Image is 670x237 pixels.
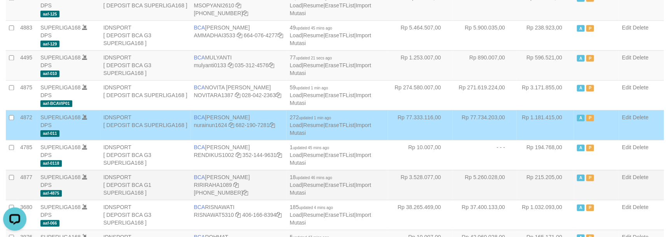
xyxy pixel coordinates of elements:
a: Resume [303,62,324,68]
a: nurainun1624 [194,122,227,128]
a: Edit [622,24,632,31]
span: BCA [194,174,205,180]
span: | | | [290,84,371,106]
td: Rp 38.265.469,00 [388,200,453,230]
span: 272 [290,114,331,120]
td: RISNAWATI 406-166-8394 [191,200,287,230]
td: 4877 [17,170,37,200]
span: Paused [586,204,594,211]
a: Load [290,32,302,38]
span: BCA [194,114,205,120]
td: Rp 274.580.007,00 [388,80,453,110]
a: Import Mutasi [290,122,371,136]
td: DPS [37,140,100,170]
a: Delete [633,114,649,120]
a: Edit [622,54,632,61]
a: SUPERLIGA168 [40,204,81,210]
span: updated 21 secs ago [296,56,332,60]
a: Import Mutasi [290,2,371,16]
td: Rp 596.521,00 [517,50,574,80]
td: Rp 3.171.855,00 [517,80,574,110]
td: 4495 [17,50,37,80]
a: Load [290,152,302,158]
span: updated 4 mins ago [299,206,333,210]
td: DPS [37,200,100,230]
td: [PERSON_NAME] 352-144-9631 [191,140,287,170]
a: Load [290,92,302,98]
a: EraseTFList [325,32,354,38]
a: Delete [633,54,649,61]
span: updated 1 min ago [299,116,331,120]
td: IDNSPORT [ DEPOSIT BCA SUPERLIGA168 ] [100,80,191,110]
span: Active [577,25,585,31]
td: IDNSPORT [ DEPOSIT BCA G1 SUPERLIGA168 ] [100,170,191,200]
span: | | | [290,144,371,166]
a: Import Mutasi [290,92,371,106]
span: aaf-BCAVIP01 [40,100,72,107]
a: Import Mutasi [290,182,371,196]
span: BCA [194,144,205,150]
a: Edit [622,174,632,180]
td: DPS [37,20,100,50]
a: SUPERLIGA168 [40,144,81,150]
a: EraseTFList [325,62,354,68]
a: Copy 6821907281 to clipboard [269,122,275,128]
a: RIRIRAHA1089 [194,182,232,188]
span: BCA [194,24,205,31]
span: Active [577,115,585,121]
span: updated 46 mins ago [296,176,332,180]
span: 49 [290,24,332,31]
a: SUPERLIGA168 [40,24,81,31]
a: Copy mulyanti0133 to clipboard [228,62,233,68]
td: 4883 [17,20,37,50]
a: Copy 6640764277 to clipboard [278,32,283,38]
span: Active [577,204,585,211]
a: Copy RISNAWAT5310 to clipboard [235,212,241,218]
span: Paused [586,115,594,121]
span: Paused [586,25,594,31]
span: Paused [586,55,594,61]
a: Copy 0280422363 to clipboard [276,92,281,98]
a: mulyanti0133 [194,62,226,68]
a: Copy 4061668394 to clipboard [276,212,282,218]
a: EraseTFList [325,182,354,188]
a: Import Mutasi [290,152,371,166]
span: 59 [290,84,328,91]
td: Rp 890.007,00 [453,50,517,80]
a: EraseTFList [325,92,354,98]
span: aaf-129 [40,40,59,47]
a: Delete [633,84,649,91]
span: | | | [290,54,371,76]
td: [PERSON_NAME] [PHONE_NUMBER] [191,170,287,200]
td: Rp 271.619.224,00 [453,80,517,110]
span: 18 [290,174,332,180]
a: Edit [622,114,632,120]
td: IDNSPORT [ DEPOSIT BCA G3 SUPERLIGA168 ] [100,200,191,230]
span: Active [577,145,585,151]
span: 77 [290,54,332,61]
a: Delete [633,24,649,31]
a: Load [290,2,302,9]
a: Resume [303,32,324,38]
span: BCA [194,84,205,91]
a: Copy 0353124576 to clipboard [269,62,274,68]
a: Edit [622,84,632,91]
a: Resume [303,212,324,218]
a: Resume [303,92,324,98]
a: NOVITARA1387 [194,92,234,98]
a: Copy RENDIKUS1002 to clipboard [236,152,241,158]
a: EraseTFList [325,152,354,158]
a: EraseTFList [325,122,354,128]
a: Delete [633,174,649,180]
a: Copy RIRIRAHA1089 to clipboard [234,182,239,188]
td: - - - [453,140,517,170]
span: BCA [194,54,205,61]
span: Active [577,55,585,61]
a: Copy AMMADHAI3533 to clipboard [237,32,242,38]
a: Resume [303,122,324,128]
span: Paused [586,85,594,91]
td: 4872 [17,110,37,140]
a: Load [290,122,302,128]
a: Edit [622,204,632,210]
a: Resume [303,2,324,9]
